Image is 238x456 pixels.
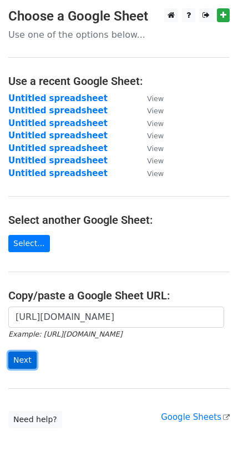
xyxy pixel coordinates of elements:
[147,94,164,103] small: View
[8,168,108,178] a: Untitled spreadsheet
[147,107,164,115] small: View
[8,131,108,141] a: Untitled spreadsheet
[8,235,50,252] a: Select...
[8,118,108,128] a: Untitled spreadsheet
[8,143,108,153] a: Untitled spreadsheet
[136,106,164,116] a: View
[8,411,62,428] a: Need help?
[147,157,164,165] small: View
[147,132,164,140] small: View
[183,403,238,456] iframe: Chat Widget
[136,156,164,166] a: View
[8,330,122,338] small: Example: [URL][DOMAIN_NAME]
[8,106,108,116] a: Untitled spreadsheet
[8,29,230,41] p: Use one of the options below...
[136,93,164,103] a: View
[8,93,108,103] a: Untitled spreadsheet
[147,169,164,178] small: View
[161,412,230,422] a: Google Sheets
[8,74,230,88] h4: Use a recent Google Sheet:
[8,213,230,227] h4: Select another Google Sheet:
[136,143,164,153] a: View
[8,156,108,166] a: Untitled spreadsheet
[147,119,164,128] small: View
[147,144,164,153] small: View
[136,118,164,128] a: View
[8,307,224,328] input: Paste your Google Sheet URL here
[8,8,230,24] h3: Choose a Google Sheet
[8,352,37,369] input: Next
[8,289,230,302] h4: Copy/paste a Google Sheet URL:
[136,131,164,141] a: View
[136,168,164,178] a: View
